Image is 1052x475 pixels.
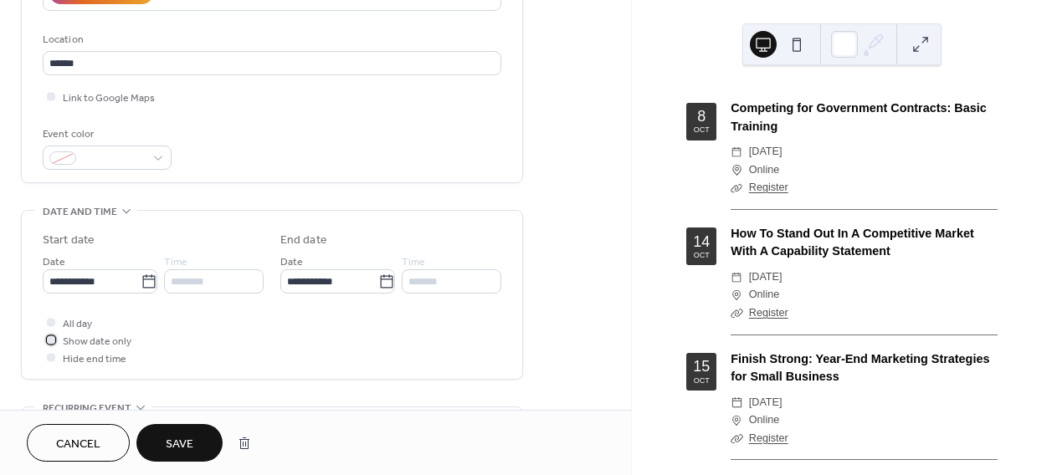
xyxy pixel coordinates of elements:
span: Online [749,286,779,304]
span: Hide end time [63,350,126,368]
a: How To Stand Out In A Competitive Market With A Capability Statement [731,227,974,258]
div: End date [280,232,327,249]
div: Location [43,31,498,49]
div: ​ [731,430,742,447]
span: Time [164,253,187,271]
div: ​ [731,411,742,429]
div: Event color [43,125,168,143]
div: 8 [697,109,706,124]
div: ​ [731,268,742,286]
div: Oct [694,377,710,385]
span: Date and time [43,203,117,221]
div: ​ [731,394,742,411]
div: ​ [731,179,742,197]
a: Register [749,181,788,193]
span: Online [749,411,779,429]
span: Save [166,436,193,453]
span: [DATE] [749,268,783,286]
a: Register [749,432,788,444]
span: Date [43,253,65,271]
div: ​ [731,304,742,322]
div: ​ [731,161,742,179]
span: [DATE] [749,143,783,161]
button: Save [136,424,223,462]
span: Cancel [56,436,100,453]
span: Recurring event [43,400,131,417]
a: Finish Strong: Year-End Marketing Strategies for Small Business [731,352,989,384]
div: ​ [731,286,742,304]
span: Online [749,161,779,179]
span: Link to Google Maps [63,89,155,107]
span: [DATE] [749,394,783,411]
a: Register [749,307,788,319]
a: Competing for Government Contracts: Basic Training [731,101,986,133]
div: Oct [694,126,710,134]
div: 14 [693,234,710,249]
div: Oct [694,252,710,259]
div: Start date [43,232,95,249]
span: All day [63,315,92,333]
div: ​ [731,143,742,161]
span: Date [280,253,303,271]
button: Cancel [27,424,130,462]
div: 15 [693,359,710,374]
span: Show date only [63,333,131,350]
span: Time [402,253,425,271]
